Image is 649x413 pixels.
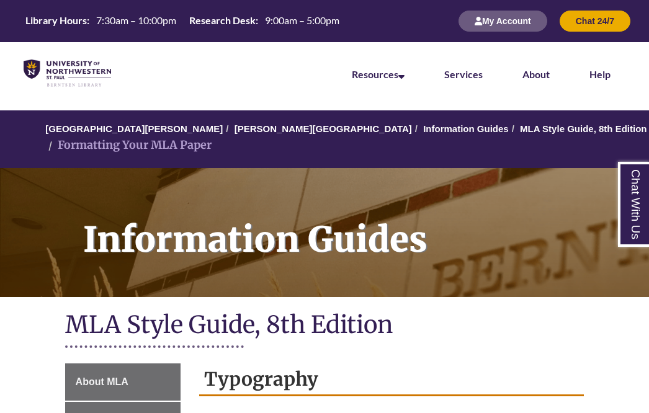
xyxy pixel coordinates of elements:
[199,363,584,396] h2: Typography
[96,14,176,26] span: 7:30am – 10:00pm
[560,16,630,26] a: Chat 24/7
[352,68,405,80] a: Resources
[444,68,483,80] a: Services
[65,363,181,401] a: About MLA
[65,309,584,342] h1: MLA Style Guide, 8th Edition
[20,14,344,27] table: Hours Today
[235,123,412,134] a: [PERSON_NAME][GEOGRAPHIC_DATA]
[459,16,547,26] a: My Account
[589,68,611,80] a: Help
[45,123,223,134] a: [GEOGRAPHIC_DATA][PERSON_NAME]
[560,11,630,32] button: Chat 24/7
[45,136,212,154] li: Formatting Your MLA Paper
[265,14,339,26] span: 9:00am – 5:00pm
[522,68,550,80] a: About
[459,11,547,32] button: My Account
[24,60,111,87] img: UNWSP Library Logo
[184,14,260,27] th: Research Desk:
[20,14,91,27] th: Library Hours:
[20,14,344,29] a: Hours Today
[76,376,128,387] span: About MLA
[69,168,649,281] h1: Information Guides
[423,123,509,134] a: Information Guides
[520,123,647,134] a: MLA Style Guide, 8th Edition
